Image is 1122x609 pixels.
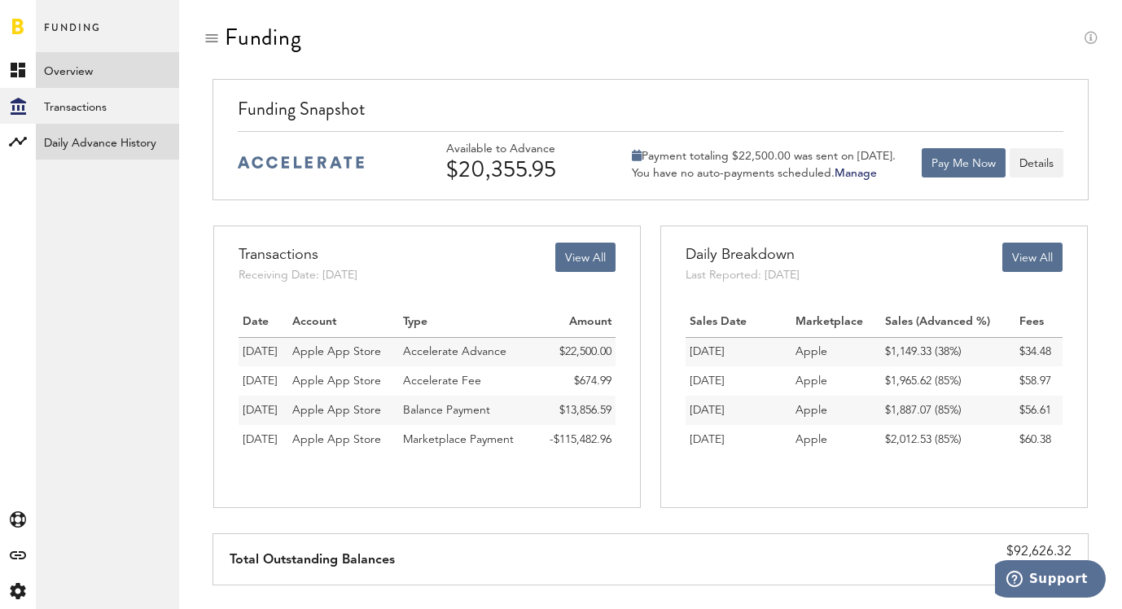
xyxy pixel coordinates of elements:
[535,366,616,396] td: $674.99
[686,337,791,366] td: [DATE]
[446,156,601,182] div: $20,355.95
[922,148,1006,177] button: Pay Me Now
[239,425,288,454] td: 04.09.25
[36,124,179,160] a: Daily Advance History
[288,337,399,366] td: Apple App Store
[535,337,616,366] td: $22,500.00
[1002,243,1063,272] button: View All
[36,52,179,88] a: Overview
[1015,337,1063,366] td: $34.48
[399,308,535,337] th: Type
[239,308,288,337] th: Date
[243,346,278,357] span: [DATE]
[239,337,288,366] td: 17.09.25
[399,425,535,454] td: Marketplace Payment
[791,337,881,366] td: Apple
[403,405,490,416] span: Balance Payment
[288,396,399,425] td: Apple App Store
[238,96,1063,131] div: Funding Snapshot
[686,425,791,454] td: [DATE]
[835,168,877,179] a: Manage
[1005,542,1072,562] div: $92,626.32
[239,267,357,283] div: Receiving Date: [DATE]
[292,375,381,387] span: Apple App Store
[535,425,616,454] td: -$115,482.96
[292,434,381,445] span: Apple App Store
[632,149,896,164] div: Payment totaling $22,500.00 was sent on [DATE].
[399,366,535,396] td: Accelerate Fee
[288,425,399,454] td: Apple App Store
[574,375,611,387] span: $674.99
[288,308,399,337] th: Account
[292,346,381,357] span: Apple App Store
[632,166,896,181] div: You have no auto-payments scheduled.
[403,375,481,387] span: Accelerate Fee
[239,396,288,425] td: 05.09.25
[791,396,881,425] td: Apple
[555,243,616,272] button: View All
[686,267,800,283] div: Last Reported: [DATE]
[44,18,101,52] span: Funding
[1015,396,1063,425] td: $56.61
[1010,148,1063,177] button: Details
[995,560,1106,601] iframe: Opens a widget where you can find more information
[239,366,288,396] td: 17.09.25
[686,308,791,337] th: Sales Date
[559,405,611,416] span: $13,856.59
[243,375,278,387] span: [DATE]
[559,346,611,357] span: $22,500.00
[225,24,302,50] div: Funding
[292,405,381,416] span: Apple App Store
[399,337,535,366] td: Accelerate Advance
[1015,366,1063,396] td: $58.97
[881,308,1015,337] th: Sales (Advanced %)
[238,156,364,169] img: accelerate-medium-blue-logo.svg
[686,243,800,267] div: Daily Breakdown
[881,337,1015,366] td: $1,149.33 (38%)
[791,308,881,337] th: Marketplace
[446,142,601,156] div: Available to Advance
[1015,308,1063,337] th: Fees
[1015,425,1063,454] td: $60.38
[403,346,506,357] span: Accelerate Advance
[535,308,616,337] th: Amount
[243,405,278,416] span: [DATE]
[535,396,616,425] td: $13,856.59
[881,366,1015,396] td: $1,965.62 (85%)
[239,243,357,267] div: Transactions
[36,88,179,124] a: Transactions
[243,434,278,445] span: [DATE]
[881,425,1015,454] td: $2,012.53 (85%)
[288,366,399,396] td: Apple App Store
[791,366,881,396] td: Apple
[881,396,1015,425] td: $1,887.07 (85%)
[399,396,535,425] td: Balance Payment
[403,434,514,445] span: Marketplace Payment
[791,425,881,454] td: Apple
[550,434,611,445] span: -$115,482.96
[230,534,395,585] div: Total Outstanding Balances
[686,396,791,425] td: [DATE]
[686,366,791,396] td: [DATE]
